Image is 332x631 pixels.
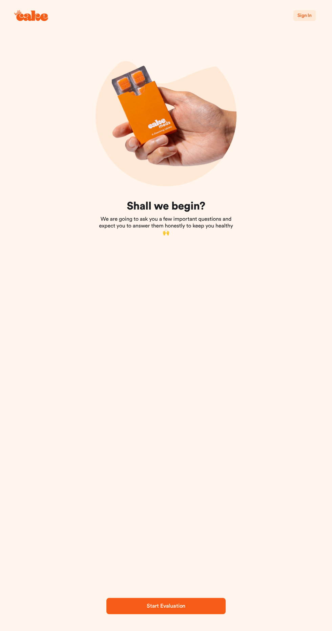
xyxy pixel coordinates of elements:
[96,45,236,186] img: onboarding-img03.png
[97,200,235,236] div: We are going to ask you a few important questions and expect you to answer them honestly to keep ...
[97,200,235,213] h1: Shall we begin?
[106,598,226,614] button: Start Evaluation
[147,603,185,609] span: Start Evaluation
[293,10,316,21] button: Sign In
[297,13,312,18] span: Sign In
